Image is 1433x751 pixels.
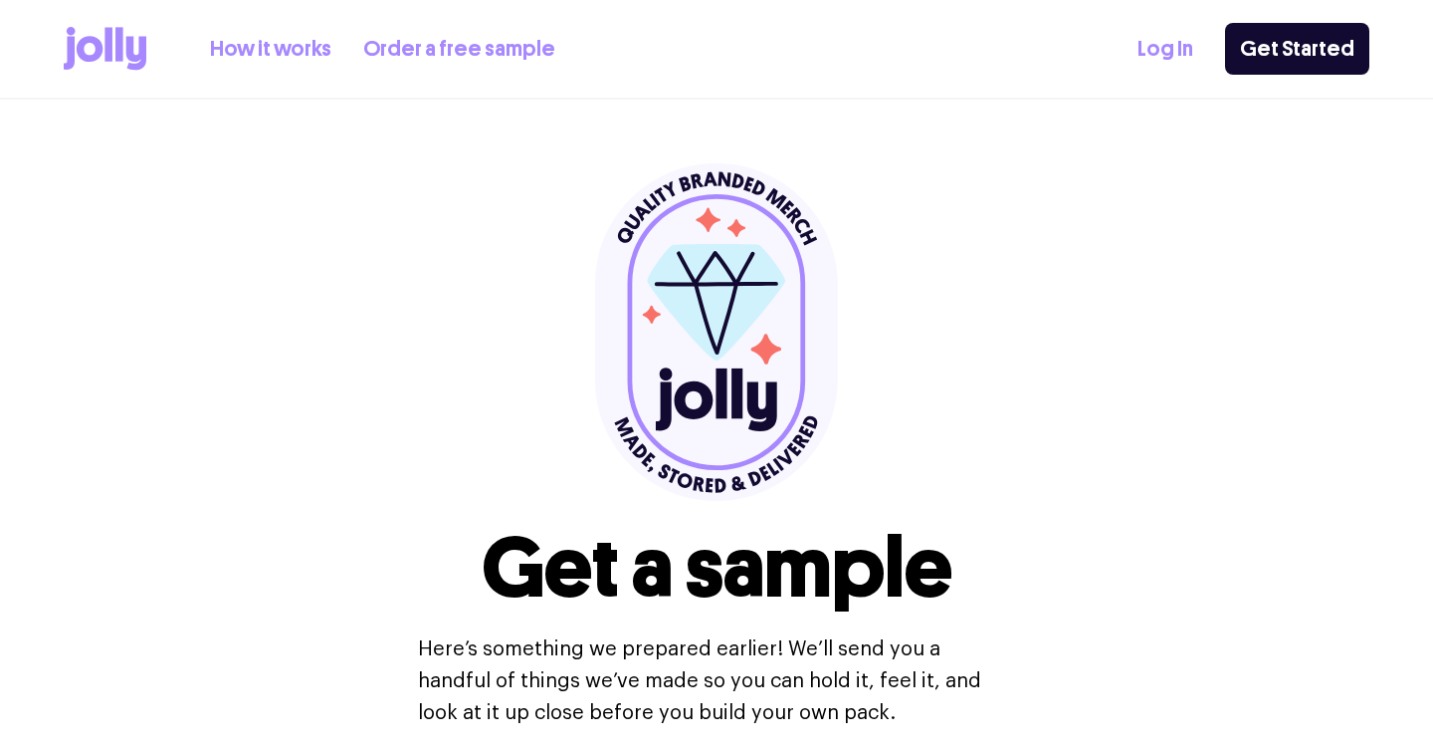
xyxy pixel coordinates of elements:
[1225,23,1369,75] a: Get Started
[363,33,555,66] a: Order a free sample
[1137,33,1193,66] a: Log In
[418,633,1015,729] p: Here’s something we prepared earlier! We’ll send you a handful of things we’ve made so you can ho...
[210,33,331,66] a: How it works
[482,526,952,610] h1: Get a sample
